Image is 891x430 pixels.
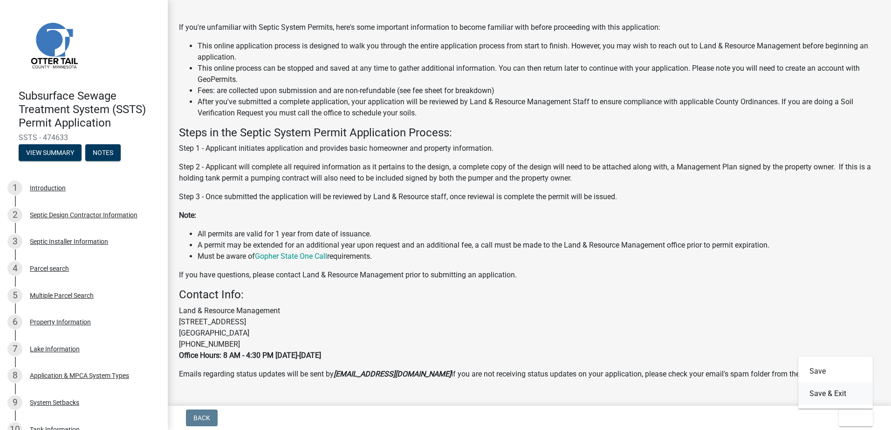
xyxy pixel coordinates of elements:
wm-modal-confirm: Summary [19,150,82,157]
div: 2 [7,208,22,222]
div: Septic Installer Information [30,238,108,245]
div: Parcel search [30,265,69,272]
li: All permits are valid for 1 year from date of issuance. [198,228,880,240]
button: Exit [839,410,873,426]
span: SSTS - 474633 [19,133,149,142]
div: Septic Design Contractor Information [30,212,137,218]
p: Step 3 - Once submitted the application will be reviewed by Land & Resource staff, once reviewal ... [179,191,880,202]
div: Multiple Parcel Search [30,292,94,299]
div: Exit [798,356,873,409]
div: 1 [7,181,22,195]
div: Lake Information [30,346,80,352]
li: Must be aware of requirements. [198,251,880,262]
li: After you've submitted a complete application, your application will be reviewed by Land & Resour... [198,96,880,119]
p: Step 2 - Applicant will complete all required information as it pertains to the design, a complet... [179,161,880,184]
li: This online application process is designed to walk you through the entire application process fr... [198,40,880,63]
div: Introduction [30,185,66,191]
img: Otter Tail County, Minnesota [19,10,89,80]
p: Emails regarding status updates will be sent by If you are not receiving status updates on your a... [179,369,880,380]
p: Step 1 - Applicant initiates application and provides basic homeowner and property information. [179,143,880,154]
button: Notes [85,144,121,161]
p: If you're unfamiliar with Septic System Permits, here's some important information to become fami... [179,22,880,33]
strong: Office Hours: 8 AM - 4:30 PM [DATE]-[DATE] [179,351,321,360]
div: Property Information [30,319,91,325]
li: Fees: are collected upon submission and are non-refundable (see fee sheet for breakdown) [198,85,880,96]
a: Gopher State One Call [255,252,327,261]
span: Exit [846,414,860,422]
button: Save [798,360,873,383]
div: 9 [7,395,22,410]
h4: Contact Info: [179,288,880,302]
div: 3 [7,234,22,249]
h4: Subsurface Sewage Treatment System (SSTS) Permit Application [19,89,160,129]
div: 4 [7,261,22,276]
strong: [EMAIL_ADDRESS][DOMAIN_NAME] [334,370,451,378]
wm-modal-confirm: Notes [85,150,121,157]
div: 7 [7,342,22,356]
p: If you have questions, please contact Land & Resource Management prior to submitting an application. [179,269,880,281]
p: Land & Resource Management [STREET_ADDRESS] [GEOGRAPHIC_DATA] [PHONE_NUMBER] [179,305,880,361]
div: 6 [7,315,22,329]
li: A permit may be extended for an additional year upon request and an additional fee, a call must b... [198,240,880,251]
strong: Note: [179,211,196,220]
span: Back [193,414,210,422]
div: 5 [7,288,22,303]
button: Save & Exit [798,383,873,405]
div: System Setbacks [30,399,79,406]
button: View Summary [19,144,82,161]
button: Back [186,410,218,426]
div: 8 [7,368,22,383]
h4: Steps in the Septic System Permit Application Process: [179,126,880,140]
div: Application & MPCA System Types [30,372,129,379]
li: This online process can be stopped and saved at any time to gather additional information. You ca... [198,63,880,85]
